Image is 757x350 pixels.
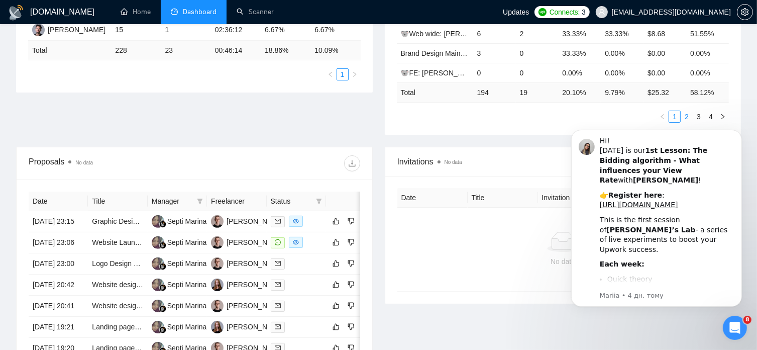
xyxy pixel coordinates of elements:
[333,323,340,331] span: like
[516,82,559,102] td: 19
[643,63,686,82] td: $0.00
[516,43,559,63] td: 0
[152,301,207,309] a: SMSepti Marina
[558,43,601,63] td: 33.33%
[293,239,299,245] span: eye
[88,192,147,211] th: Title
[211,321,224,333] img: TB
[556,115,757,323] iframe: Intercom notifications повідомлення
[152,196,193,207] span: Manager
[167,300,207,311] div: Septi Marina
[348,259,355,268] span: dislike
[669,111,681,123] li: 1
[152,238,207,246] a: SMSepti Marina
[558,63,601,82] td: 0.00%
[538,188,608,208] th: Invitation Letter
[88,296,147,317] td: Website designer
[152,322,207,330] a: SMSepti Marina
[275,239,281,245] span: message
[111,41,161,60] td: 228
[29,211,88,232] td: [DATE] 23:15
[211,20,261,41] td: 02:36:12
[227,258,284,269] div: [PERSON_NAME]
[401,69,480,77] a: 🐨FE: [PERSON_NAME]
[337,68,349,80] li: 1
[657,111,669,123] li: Previous Page
[693,111,705,123] li: 3
[345,159,360,167] span: download
[211,280,284,288] a: TB[PERSON_NAME]
[693,111,704,122] a: 3
[550,7,580,18] span: Connects:
[349,68,361,80] li: Next Page
[48,24,105,35] div: [PERSON_NAME]
[88,317,147,338] td: Landing page on Framer for Fintech Start-up
[601,24,643,43] td: 33.33%
[183,8,217,16] span: Dashboard
[237,8,274,16] a: searchScanner
[159,263,166,270] img: gigradar-bm.png
[468,188,538,208] th: Title
[92,281,146,289] a: Website designer
[345,300,357,312] button: dislike
[88,211,147,232] td: Graphic Designer Needed for EventsAir Website Development
[275,218,281,224] span: mail
[516,63,559,82] td: 0
[167,321,207,332] div: Septi Marina
[717,111,729,123] button: right
[333,281,340,289] span: like
[345,321,357,333] button: dislike
[159,305,166,312] img: gigradar-bm.png
[582,7,586,18] span: 3
[330,321,342,333] button: like
[681,111,692,122] a: 2
[397,188,468,208] th: Date
[159,284,166,291] img: gigradar-bm.png
[348,302,355,310] span: dislike
[227,216,284,227] div: [PERSON_NAME]
[211,215,224,228] img: VG
[348,323,355,331] span: dislike
[271,196,312,207] span: Status
[473,43,516,63] td: 3
[167,279,207,290] div: Septi Marina
[227,321,284,332] div: [PERSON_NAME]
[211,41,261,60] td: 00:46:14
[227,300,284,311] div: [PERSON_NAME]
[152,259,207,267] a: SMSepti Marina
[516,24,559,43] td: 2
[88,232,147,253] td: Website Launch: Logo and Design Services Needed
[211,300,224,312] img: VG
[686,24,729,43] td: 51.55%
[643,82,686,102] td: $ 25.32
[32,25,105,33] a: RV[PERSON_NAME]
[316,198,322,204] span: filter
[538,8,547,16] img: upwork-logo.png
[227,279,284,290] div: [PERSON_NAME]
[333,217,340,225] span: like
[344,155,360,171] button: download
[473,24,516,43] td: 6
[310,41,360,60] td: 10.09 %
[293,218,299,224] span: eye
[717,111,729,123] li: Next Page
[152,236,164,249] img: SM
[211,279,224,291] img: TB
[211,217,284,225] a: VG[PERSON_NAME]
[207,192,266,211] th: Freelancer
[686,82,729,102] td: 58.12 %
[167,237,207,248] div: Septi Marina
[275,324,281,330] span: mail
[75,160,93,165] span: No data
[29,296,88,317] td: [DATE] 20:41
[197,198,203,204] span: filter
[330,236,342,248] button: like
[705,111,717,123] li: 4
[601,63,643,82] td: 0.00%
[29,192,88,211] th: Date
